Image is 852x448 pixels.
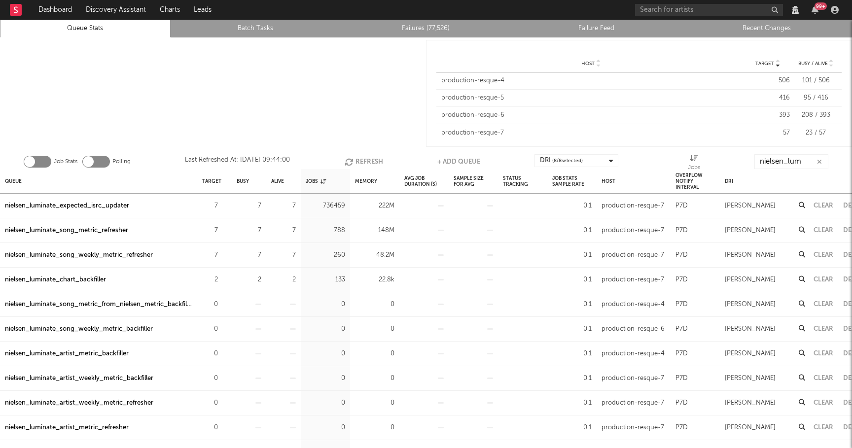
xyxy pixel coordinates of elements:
div: 736459 [306,200,345,212]
div: P7D [675,299,688,310]
div: [PERSON_NAME] [725,422,776,434]
button: Clear [814,227,833,234]
div: 57 [745,128,790,138]
div: production-resque-6 [441,110,741,120]
div: 0.1 [552,373,592,384]
div: 0.1 [552,299,592,310]
div: 7 [237,225,261,237]
div: production-resque-7 [441,128,741,138]
div: [PERSON_NAME] [725,274,776,286]
div: 0.1 [552,225,592,237]
div: [PERSON_NAME] [725,348,776,360]
div: nielsen_luminate_artist_weekly_metric_backfiller [5,373,153,384]
div: 7 [237,249,261,261]
div: 0 [306,323,345,335]
div: 0.1 [552,249,592,261]
div: 22.8k [355,274,394,286]
div: 0 [202,348,218,360]
div: Last Refreshed At: [DATE] 09:44:00 [185,154,290,169]
div: 0 [202,323,218,335]
div: P7D [675,422,688,434]
div: 222M [355,200,394,212]
div: 0 [202,373,218,384]
div: 133 [306,274,345,286]
div: 0 [202,397,218,409]
div: 0 [355,323,394,335]
div: 0 [306,422,345,434]
a: nielsen_luminate_artist_metric_refresher [5,422,129,434]
a: Batch Tasks [176,23,336,34]
button: Clear [814,326,833,332]
div: 0 [355,397,394,409]
div: 7 [271,200,296,212]
div: production-resque-7 [602,225,664,237]
div: 99 + [815,2,827,10]
div: DRI [540,155,583,167]
a: nielsen_luminate_artist_weekly_metric_refresher [5,397,153,409]
div: Jobs [306,171,326,192]
div: P7D [675,274,688,286]
div: P7D [675,225,688,237]
div: 0.1 [552,422,592,434]
div: nielsen_luminate_artist_metric_backfiller [5,348,129,360]
div: Avg Job Duration (s) [404,171,444,192]
button: Clear [814,301,833,308]
a: Failure Feed [517,23,676,34]
div: Target [202,171,221,192]
div: 101 / 506 [795,76,837,86]
div: 7 [271,249,296,261]
div: Status Tracking [503,171,542,192]
div: P7D [675,200,688,212]
button: 99+ [812,6,818,14]
div: production-resque-7 [602,249,664,261]
a: nielsen_luminate_song_metric_refresher [5,225,128,237]
div: 0 [306,348,345,360]
div: P7D [675,348,688,360]
div: [PERSON_NAME] [725,200,776,212]
div: 506 [745,76,790,86]
div: [PERSON_NAME] [725,323,776,335]
div: 0.1 [552,323,592,335]
button: Clear [814,424,833,431]
div: 0 [202,422,218,434]
label: Polling [112,156,131,168]
div: P7D [675,397,688,409]
div: 788 [306,225,345,237]
div: DRI [725,171,733,192]
a: nielsen_luminate_song_weekly_metric_backfiller [5,323,153,335]
div: 0 [355,373,394,384]
div: Alive [271,171,284,192]
div: production-resque-4 [602,299,665,310]
a: Failures (77,526) [346,23,506,34]
div: 2 [202,274,218,286]
button: Refresh [345,154,383,169]
div: 0 [306,397,345,409]
div: 0.1 [552,348,592,360]
div: 7 [202,200,218,212]
div: 7 [202,249,218,261]
a: Recent Changes [687,23,847,34]
a: nielsen_luminate_song_weekly_metric_refresher [5,249,153,261]
button: Clear [814,252,833,258]
div: production-resque-7 [602,373,664,384]
div: Busy [237,171,249,192]
div: [PERSON_NAME] [725,373,776,384]
div: production-resque-5 [441,93,741,103]
button: Clear [814,375,833,381]
div: production-resque-7 [602,274,664,286]
div: 7 [271,225,296,237]
input: Search for artists [635,4,783,16]
div: Sample Size For Avg [454,171,493,192]
div: 393 [745,110,790,120]
button: Clear [814,350,833,357]
div: 0 [306,373,345,384]
div: nielsen_luminate_chart_backfiller [5,274,106,286]
button: Clear [814,203,833,209]
div: Queue [5,171,22,192]
div: nielsen_luminate_expected_isrc_updater [5,200,129,212]
div: 0 [202,299,218,310]
span: ( 8 / 8 selected) [552,155,583,167]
